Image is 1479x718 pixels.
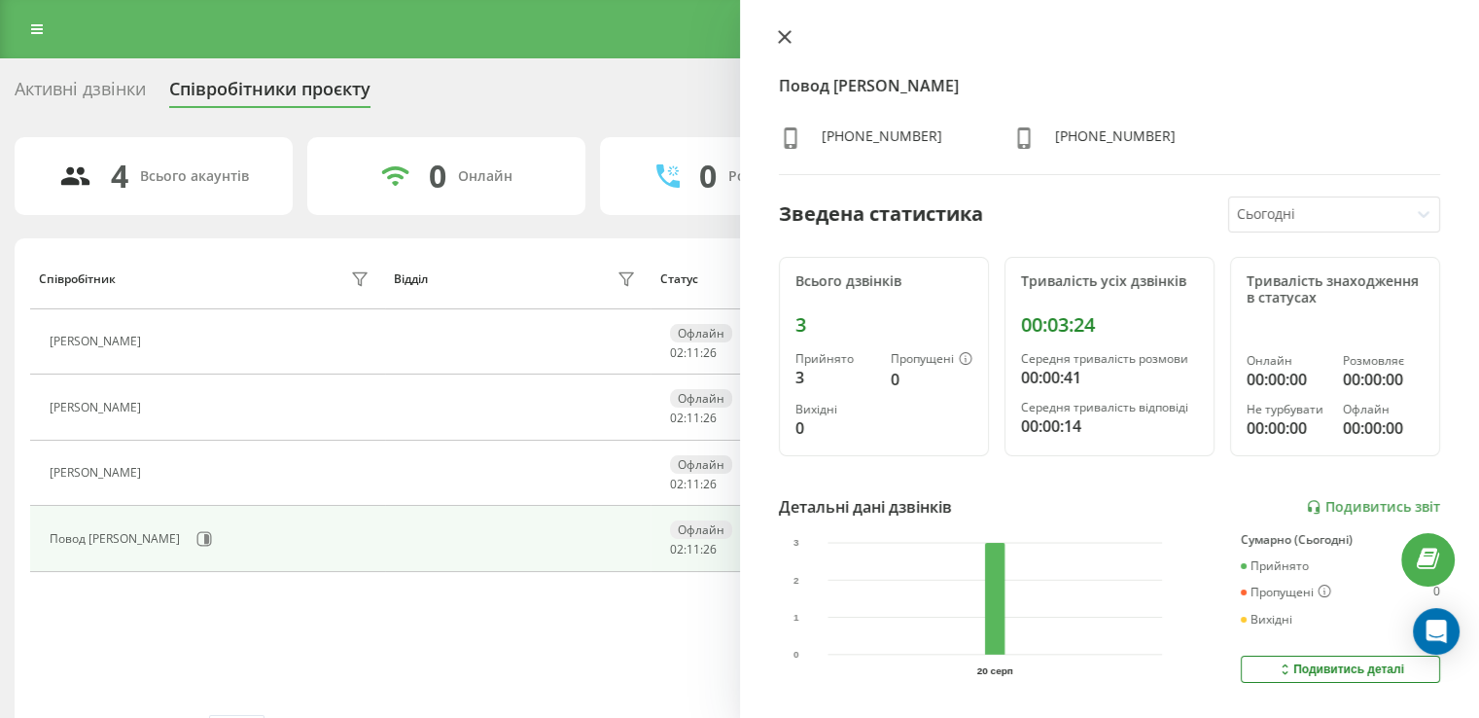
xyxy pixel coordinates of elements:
div: 00:00:41 [1021,366,1198,389]
div: Офлайн [670,389,732,408]
div: Середня тривалість розмови [1021,352,1198,366]
div: Тривалість знаходження в статусах [1247,273,1424,306]
div: Онлайн [458,168,512,185]
div: 3 [795,366,875,389]
text: 2 [793,575,799,586]
div: Всього акаунтів [140,168,249,185]
h4: Повод [PERSON_NAME] [779,74,1441,97]
span: 26 [703,410,717,426]
div: 0 [429,158,446,195]
div: Не турбувати [1247,403,1327,416]
div: Тривалість усіх дзвінків [1021,273,1198,290]
div: Open Intercom Messenger [1413,608,1460,655]
div: Відділ [394,272,428,286]
div: Співробітник [39,272,116,286]
div: Сумарно (Сьогодні) [1241,533,1440,547]
button: Подивитись деталі [1241,656,1440,683]
span: 11 [687,344,700,361]
span: 11 [687,410,700,426]
div: Пропущені [891,352,972,368]
div: Всього дзвінків [795,273,972,290]
text: 3 [793,538,799,549]
span: 26 [703,476,717,492]
div: Середня тривалість відповіді [1021,401,1198,414]
text: 20 серп [977,665,1013,676]
div: 0 [891,368,972,391]
div: Детальні дані дзвінків [779,495,952,519]
span: 11 [687,541,700,557]
div: Офлайн [670,455,732,474]
div: 0 [699,158,717,195]
div: 0 [1433,585,1440,600]
span: 02 [670,410,684,426]
div: : : [670,478,717,491]
div: Подивитись деталі [1277,662,1404,677]
div: 4 [111,158,128,195]
div: [PHONE_NUMBER] [822,126,942,155]
div: : : [670,412,717,425]
div: Розмовляє [1343,354,1424,368]
div: 00:03:24 [1021,313,1198,337]
a: Подивитись звіт [1306,499,1440,516]
div: 00:00:14 [1021,414,1198,438]
div: Вихідні [1241,613,1292,627]
div: : : [670,346,717,360]
span: 02 [670,541,684,557]
div: Прийнято [1241,559,1309,573]
div: 0 [795,416,875,440]
div: Онлайн [1247,354,1327,368]
div: Офлайн [1343,403,1424,416]
div: Співробітники проєкту [169,79,370,109]
div: Статус [660,272,698,286]
div: Розмовляють [728,168,823,185]
div: Зведена статистика [779,199,983,229]
div: 00:00:00 [1247,416,1327,440]
div: 00:00:00 [1343,416,1424,440]
div: Вихідні [795,403,875,416]
div: Повод [PERSON_NAME] [50,532,185,546]
span: 02 [670,476,684,492]
div: Офлайн [670,521,732,539]
span: 26 [703,344,717,361]
span: 26 [703,541,717,557]
div: 00:00:00 [1247,368,1327,391]
span: 11 [687,476,700,492]
div: Прийнято [795,352,875,366]
span: 02 [670,344,684,361]
div: Офлайн [670,324,732,342]
div: 3 [795,313,972,337]
div: Пропущені [1241,585,1331,600]
div: [PERSON_NAME] [50,466,146,480]
div: : : [670,543,717,556]
div: [PERSON_NAME] [50,335,146,348]
text: 0 [793,650,799,661]
text: 1 [793,612,799,623]
div: Активні дзвінки [15,79,146,109]
div: 00:00:00 [1343,368,1424,391]
div: [PHONE_NUMBER] [1055,126,1176,155]
div: [PERSON_NAME] [50,401,146,414]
